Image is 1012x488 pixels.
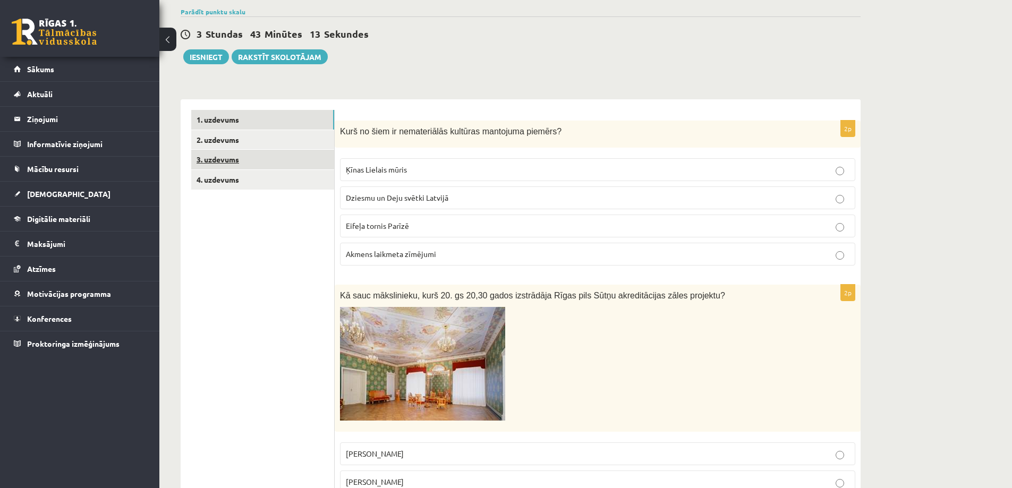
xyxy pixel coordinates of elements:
img: Attēls, kurā ir iekštelpu, siena, interjera dizains, griesti Mākslīgā intelekta ģenerēts saturs v... [340,307,505,421]
span: 13 [310,28,320,40]
a: 4. uzdevums [191,170,334,190]
p: 2p [840,120,855,137]
a: Atzīmes [14,256,146,281]
span: [PERSON_NAME] [346,477,404,486]
legend: Ziņojumi [27,107,146,131]
span: [DEMOGRAPHIC_DATA] [27,189,110,199]
span: Akmens laikmeta zīmējumi [346,249,436,259]
span: Proktoringa izmēģinājums [27,339,120,348]
input: Ķīnas Lielais mūris [836,167,844,175]
span: Eifeļa tornis Parīzē [346,221,409,230]
input: Dziesmu un Deju svētki Latvijā [836,195,844,203]
span: Sākums [27,64,54,74]
span: Dziesmu un Deju svētki Latvijā [346,193,448,202]
button: Iesniegt [183,49,229,64]
span: Digitālie materiāli [27,214,90,224]
a: Proktoringa izmēģinājums [14,331,146,356]
a: Parādīt punktu skalu [181,7,245,16]
span: Konferences [27,314,72,323]
span: [PERSON_NAME] [346,449,404,458]
legend: Informatīvie ziņojumi [27,132,146,156]
span: 43 [250,28,261,40]
a: Konferences [14,306,146,331]
a: Mācību resursi [14,157,146,181]
a: Rīgas 1. Tālmācības vidusskola [12,19,97,45]
a: 2. uzdevums [191,130,334,150]
span: Atzīmes [27,264,56,273]
a: Maksājumi [14,232,146,256]
legend: Maksājumi [27,232,146,256]
a: Rakstīt skolotājam [232,49,328,64]
span: Motivācijas programma [27,289,111,298]
input: Akmens laikmeta zīmējumi [836,251,844,260]
a: [DEMOGRAPHIC_DATA] [14,182,146,206]
a: Ziņojumi [14,107,146,131]
span: Minūtes [265,28,302,40]
span: Mācību resursi [27,164,79,174]
input: Eifeļa tornis Parīzē [836,223,844,232]
input: [PERSON_NAME] [836,479,844,487]
span: Stundas [206,28,243,40]
a: Digitālie materiāli [14,207,146,231]
a: Sākums [14,57,146,81]
span: Kā sauc mākslinieku, kurš 20. gs 20,30 gados izstrādāja Rīgas pils Sūtņu akreditācijas zāles proj... [340,291,725,300]
input: [PERSON_NAME] [836,451,844,459]
p: 2p [840,284,855,301]
span: Sekundes [324,28,369,40]
a: 1. uzdevums [191,110,334,130]
a: 3. uzdevums [191,150,334,169]
span: 3 [197,28,202,40]
span: Ķīnas Lielais mūris [346,165,407,174]
a: Informatīvie ziņojumi [14,132,146,156]
a: Aktuāli [14,82,146,106]
span: Aktuāli [27,89,53,99]
span: Kurš no šiem ir nemateriālās kultūras mantojuma piemērs? [340,127,562,136]
a: Motivācijas programma [14,281,146,306]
